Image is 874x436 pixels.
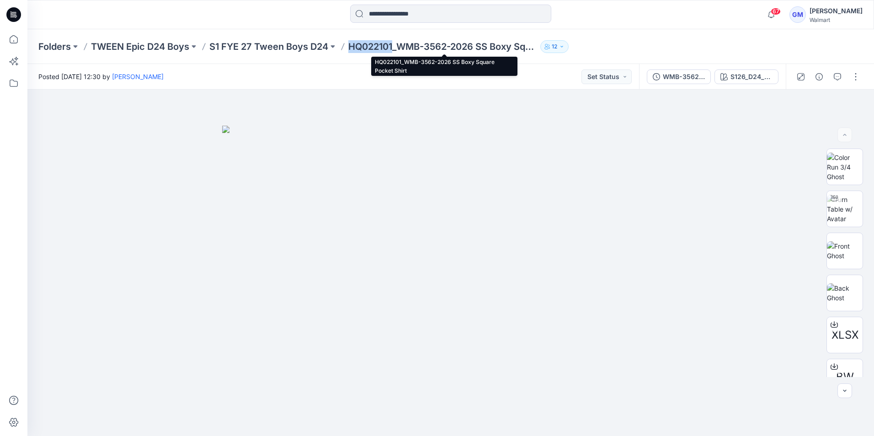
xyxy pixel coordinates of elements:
img: Back Ghost [827,283,863,303]
p: HQ022101_WMB-3562-2026 SS Boxy Square Pocket Shirt [348,40,537,53]
button: S126_D24_WA_Tonal Duck Camo_ Olive Oak_M25025A [714,69,778,84]
a: [PERSON_NAME] [112,73,164,80]
a: Folders [38,40,71,53]
img: Color Run 3/4 Ghost [827,153,863,181]
a: TWEEN Epic D24 Boys [91,40,189,53]
span: 67 [771,8,781,15]
button: 12 [540,40,569,53]
div: [PERSON_NAME] [810,5,863,16]
button: Details [812,69,826,84]
span: Posted [DATE] 12:30 by [38,72,164,81]
span: BW [836,369,854,385]
span: XLSX [831,327,858,343]
div: S126_D24_WA_Tonal Duck Camo_ Olive Oak_M25025A [730,72,773,82]
img: Front Ghost [827,241,863,261]
button: WMB-3562-2026 SS Boxy Square Pocket Shirt - Copy [647,69,711,84]
p: 12 [552,42,557,52]
a: S1 FYE 27 Tween Boys D24 [209,40,328,53]
img: Turn Table w/ Avatar [827,195,863,223]
div: GM [789,6,806,23]
div: WMB-3562-2026 SS Boxy Square Pocket Shirt - Copy [663,72,705,82]
img: eyJhbGciOiJIUzI1NiIsImtpZCI6IjAiLCJzbHQiOiJzZXMiLCJ0eXAiOiJKV1QifQ.eyJkYXRhIjp7InR5cGUiOiJzdG9yYW... [222,126,679,436]
div: Walmart [810,16,863,23]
